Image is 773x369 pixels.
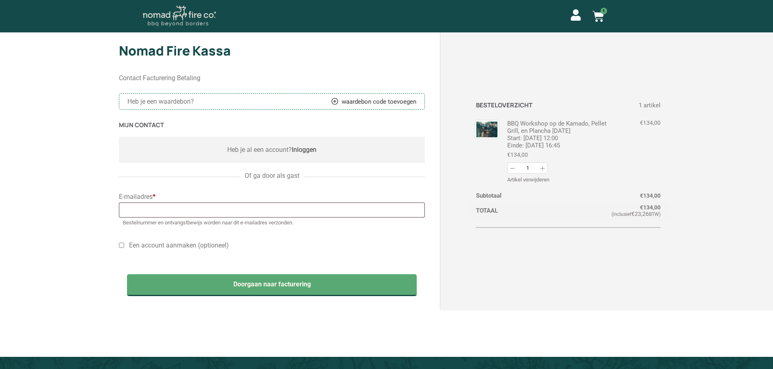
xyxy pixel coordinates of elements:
a: Inloggen [292,146,317,154]
button: Afname [508,163,517,174]
input: Een account aanmaken (optioneel) [119,243,124,248]
h3: Besteloverzicht [476,102,532,109]
span: Facturering [143,74,175,82]
span: Een account aanmaken (optioneel) [129,241,229,249]
span: € [640,204,643,211]
div: BBQ Workshop op de Kamado, Pellet Grill, en Plancha [DATE] [499,120,609,183]
span: Betaling [177,74,200,82]
img: Nomad Logo [143,6,216,27]
span: Start: [DATE] 12:00 [507,134,609,142]
button: Verhogen [538,163,547,174]
span: Bestelnummer en ontvangstbewijs worden naar dit e-mailadres verzonden. [119,218,425,228]
label: E-mailadres [119,193,425,200]
h3: Mijn contact [119,122,425,129]
span: 1 artikel [639,102,661,109]
section: Contact [119,113,425,304]
input: Aantal [517,162,538,174]
th: Totaal [468,203,546,220]
span: € [640,192,643,199]
div: Heb je al een account? [127,145,417,155]
a: 1 [583,6,614,27]
span: € [507,151,510,158]
th: Subtotaal [468,189,546,203]
span: Einde: [DATE] 16:45 [507,142,609,149]
span: € [631,211,635,217]
h2: Nomad Fire Kassa [119,44,231,57]
a: Artikel uit winkelwagen verwijderen: BBQ Workshop op de Kamado, Pellet Grill, en Plancha 19-10-25 [507,177,549,183]
span: Heb je een waardebon? [127,98,194,105]
button: Doorgaan naar facturering [127,274,417,296]
img: BBQ Workshop duroc de kempen [475,120,499,139]
span: 1 [601,8,607,14]
span: Of ga door als gast [241,171,304,181]
span: Contact [119,74,141,82]
a: waardebon code toevoegen [331,98,416,105]
small: (inclusief BTW) [554,211,661,218]
span: € [640,119,643,126]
